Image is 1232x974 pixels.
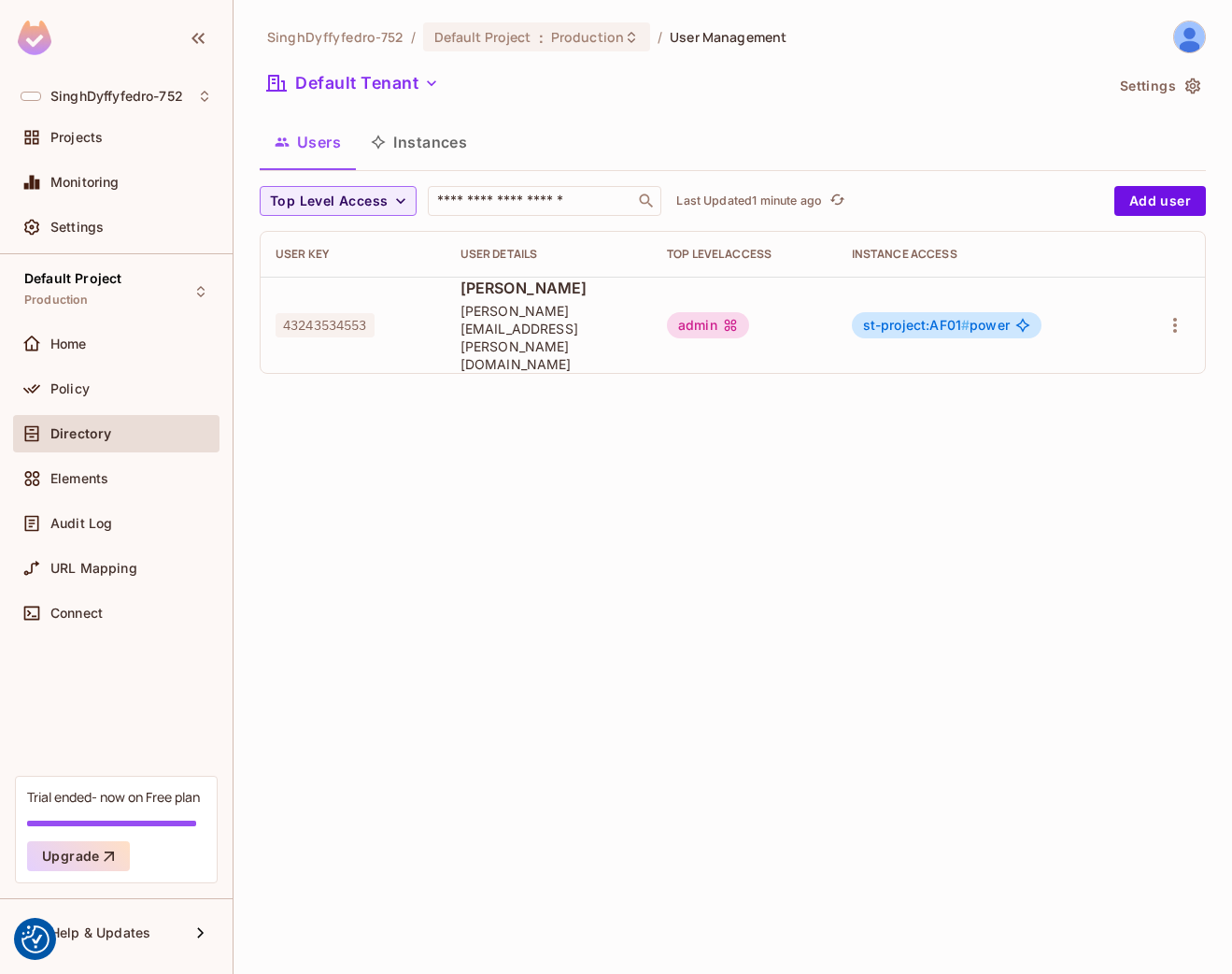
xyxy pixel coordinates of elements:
[460,247,637,262] div: User Details
[1114,186,1206,216] button: Add user
[852,247,1112,262] div: Instance Access
[829,192,845,210] span: refresh
[21,925,50,953] img: Revisit consent button
[961,317,970,333] span: #
[260,119,356,165] button: Users
[1174,21,1205,52] img: Pedro Brito
[50,175,120,190] span: Monitoring
[538,30,545,45] span: :
[50,337,87,351] span: Home
[21,925,50,953] button: Consent Preferences
[670,28,786,46] span: User Management
[260,186,417,216] button: Top Level Access
[50,89,183,104] span: Workspace: SinghDyffyfedro-752
[50,130,103,145] span: Projects
[658,28,662,46] li: /
[551,28,624,46] span: Production
[18,21,51,55] img: SReyMgAAAABJRU5ErkJggg==
[270,190,388,213] span: Top Level Access
[411,28,416,46] li: /
[24,293,89,308] span: Production
[50,606,103,621] span: Connect
[50,925,150,940] span: Help & Updates
[50,471,108,486] span: Elements
[50,220,104,235] span: Settings
[276,247,431,262] div: User Key
[50,426,111,441] span: Directory
[356,119,482,165] button: Instances
[460,278,637,298] span: [PERSON_NAME]
[27,788,200,806] div: Trial ended- now on Free plan
[676,193,822,208] p: Last Updated 1 minute ago
[260,68,446,98] button: Default Tenant
[460,302,637,373] span: [PERSON_NAME][EMAIL_ADDRESS][PERSON_NAME][DOMAIN_NAME]
[863,318,1010,333] span: power
[434,28,531,46] span: Default Project
[822,190,848,212] span: Click to refresh data
[276,313,375,337] span: 43243534553
[667,312,749,338] div: admin
[863,317,970,333] span: st-project:AF01
[667,247,822,262] div: Top Level Access
[24,271,121,286] span: Default Project
[50,516,112,531] span: Audit Log
[50,381,90,396] span: Policy
[267,28,404,46] span: the active workspace
[27,841,130,871] button: Upgrade
[50,561,137,576] span: URL Mapping
[1112,71,1206,101] button: Settings
[826,190,848,212] button: refresh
